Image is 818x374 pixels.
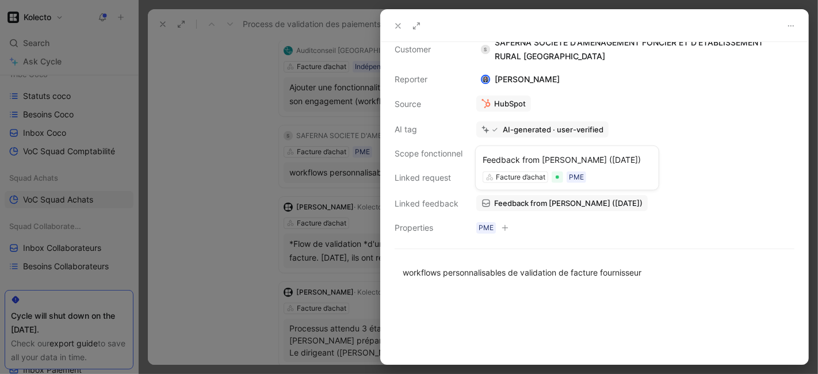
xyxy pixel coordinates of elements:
[395,147,462,161] div: Scope fonctionnel
[395,171,462,185] div: Linked request
[479,222,494,234] div: PME
[494,198,643,208] span: Feedback from [PERSON_NAME] ([DATE])
[476,36,794,63] div: SAFERNA SOCIETE D'AMENAGEMENT FONCIER ET D'ETABLISSEMENT RURAL [GEOGRAPHIC_DATA]
[482,76,490,83] img: avatar
[503,124,603,135] div: AI-generated · user-verified
[395,197,462,211] div: Linked feedback
[395,43,462,56] div: Customer
[403,266,786,278] div: workflows personnalisables de validation de facture fournisseur
[476,72,564,86] div: [PERSON_NAME]
[476,195,648,211] a: Feedback from [PERSON_NAME] ([DATE])
[395,72,462,86] div: Reporter
[395,97,462,111] div: Source
[481,45,490,54] div: s
[395,221,462,235] div: Properties
[395,123,462,136] div: AI tag
[476,96,531,112] a: HubSpot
